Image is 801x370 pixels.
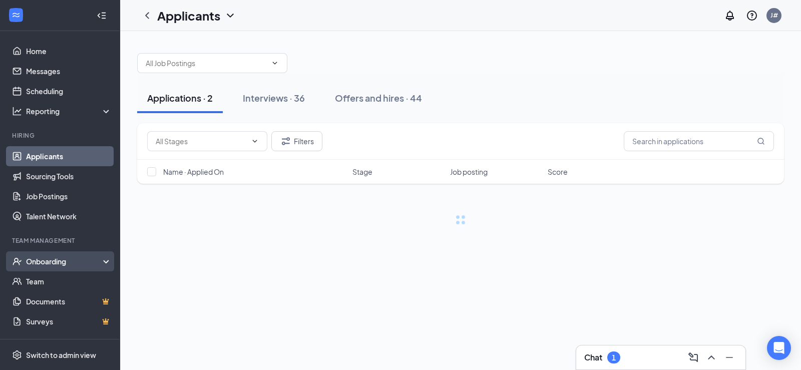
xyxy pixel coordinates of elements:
[26,146,112,166] a: Applicants
[757,137,765,145] svg: MagnifyingGlass
[97,11,107,21] svg: Collapse
[352,167,372,177] span: Stage
[271,131,322,151] button: Filter Filters
[767,336,791,360] div: Open Intercom Messenger
[26,186,112,206] a: Job Postings
[280,135,292,147] svg: Filter
[243,92,305,104] div: Interviews · 36
[26,311,112,331] a: SurveysCrown
[770,11,778,20] div: J#
[26,61,112,81] a: Messages
[450,167,488,177] span: Job posting
[12,131,110,140] div: Hiring
[12,350,22,360] svg: Settings
[26,41,112,61] a: Home
[624,131,774,151] input: Search in applications
[146,58,267,69] input: All Job Postings
[746,10,758,22] svg: QuestionInfo
[12,256,22,266] svg: UserCheck
[251,137,259,145] svg: ChevronDown
[612,353,616,362] div: 1
[687,351,699,363] svg: ComposeMessage
[12,236,110,245] div: Team Management
[724,10,736,22] svg: Notifications
[723,351,735,363] svg: Minimize
[26,350,96,360] div: Switch to admin view
[584,352,602,363] h3: Chat
[26,291,112,311] a: DocumentsCrown
[12,106,22,116] svg: Analysis
[26,271,112,291] a: Team
[703,349,719,365] button: ChevronUp
[26,81,112,101] a: Scheduling
[26,256,103,266] div: Onboarding
[685,349,701,365] button: ComposeMessage
[141,10,153,22] svg: ChevronLeft
[147,92,213,104] div: Applications · 2
[548,167,568,177] span: Score
[335,92,422,104] div: Offers and hires · 44
[26,106,112,116] div: Reporting
[163,167,224,177] span: Name · Applied On
[705,351,717,363] svg: ChevronUp
[157,7,220,24] h1: Applicants
[26,166,112,186] a: Sourcing Tools
[11,10,21,20] svg: WorkstreamLogo
[271,59,279,67] svg: ChevronDown
[224,10,236,22] svg: ChevronDown
[26,206,112,226] a: Talent Network
[721,349,737,365] button: Minimize
[156,136,247,147] input: All Stages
